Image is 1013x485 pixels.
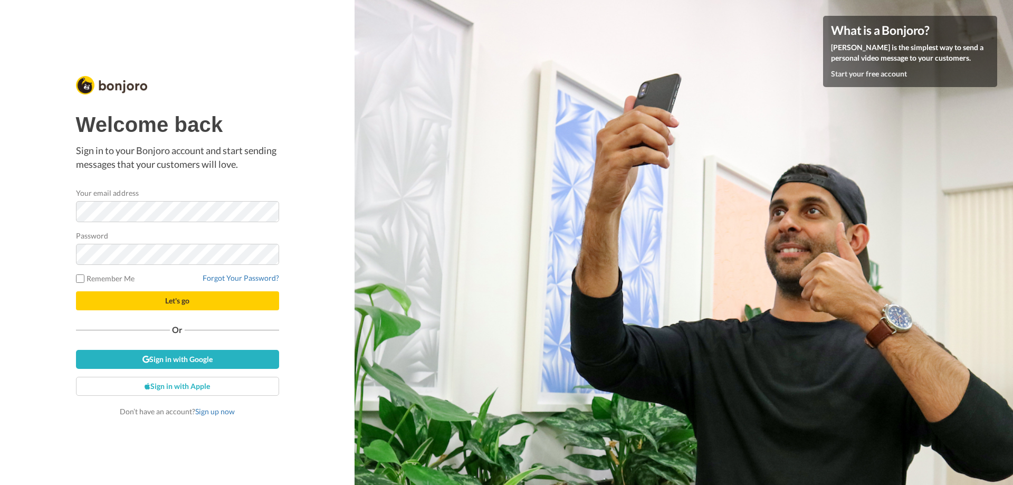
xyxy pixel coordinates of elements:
[76,187,139,198] label: Your email address
[76,377,279,396] a: Sign in with Apple
[76,274,84,283] input: Remember Me
[831,42,989,63] p: [PERSON_NAME] is the simplest way to send a personal video message to your customers.
[831,69,907,78] a: Start your free account
[165,296,189,305] span: Let's go
[76,273,135,284] label: Remember Me
[76,350,279,369] a: Sign in with Google
[203,273,279,282] a: Forgot Your Password?
[120,407,235,416] span: Don’t have an account?
[195,407,235,416] a: Sign up now
[76,230,109,241] label: Password
[76,144,279,171] p: Sign in to your Bonjoro account and start sending messages that your customers will love.
[76,113,279,136] h1: Welcome back
[76,291,279,310] button: Let's go
[170,326,185,334] span: Or
[831,24,989,37] h4: What is a Bonjoro?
